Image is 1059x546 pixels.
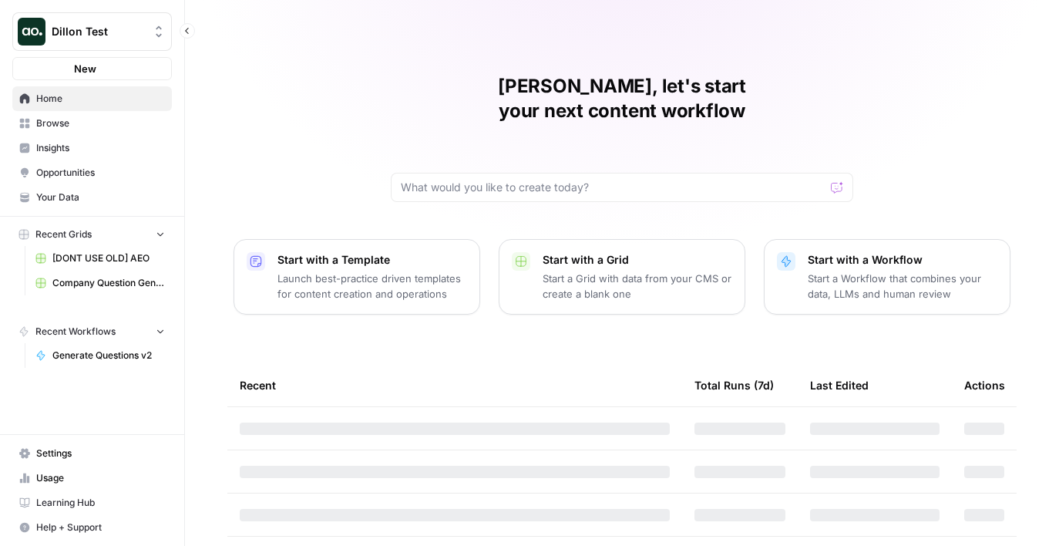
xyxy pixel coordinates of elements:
[234,239,480,315] button: Start with a TemplateLaunch best-practice driven templates for content creation and operations
[764,239,1010,315] button: Start with a WorkflowStart a Workflow that combines your data, LLMs and human review
[29,343,172,368] a: Generate Questions v2
[694,364,774,406] div: Total Runs (7d)
[36,521,165,534] span: Help + Support
[52,349,165,362] span: Generate Questions v2
[543,271,732,302] p: Start a Grid with data from your CMS or create a blank one
[35,228,92,241] span: Recent Grids
[12,12,172,51] button: Workspace: Dillon Test
[35,325,116,339] span: Recent Workflows
[36,471,165,485] span: Usage
[543,252,732,268] p: Start with a Grid
[808,271,997,302] p: Start a Workflow that combines your data, LLMs and human review
[810,364,869,406] div: Last Edited
[29,246,172,271] a: [DONT USE OLD] AEO
[29,271,172,295] a: Company Question Generation
[36,496,165,510] span: Learning Hub
[18,18,45,45] img: Dillon Test Logo
[12,320,172,343] button: Recent Workflows
[52,276,165,290] span: Company Question Generation
[36,190,165,204] span: Your Data
[52,251,165,265] span: [DONT USE OLD] AEO
[12,57,172,80] button: New
[12,490,172,515] a: Learning Hub
[36,166,165,180] span: Opportunities
[12,160,172,185] a: Opportunities
[401,180,825,195] input: What would you like to create today?
[74,61,96,76] span: New
[52,24,145,39] span: Dillon Test
[12,136,172,160] a: Insights
[36,141,165,155] span: Insights
[12,466,172,490] a: Usage
[277,271,467,302] p: Launch best-practice driven templates for content creation and operations
[12,185,172,210] a: Your Data
[12,86,172,111] a: Home
[36,116,165,130] span: Browse
[12,515,172,540] button: Help + Support
[12,441,172,466] a: Settings
[12,111,172,136] a: Browse
[36,447,165,460] span: Settings
[391,74,853,123] h1: [PERSON_NAME], let's start your next content workflow
[277,252,467,268] p: Start with a Template
[808,252,997,268] p: Start with a Workflow
[12,223,172,246] button: Recent Grids
[240,364,670,406] div: Recent
[36,92,165,106] span: Home
[964,364,1005,406] div: Actions
[499,239,745,315] button: Start with a GridStart a Grid with data from your CMS or create a blank one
